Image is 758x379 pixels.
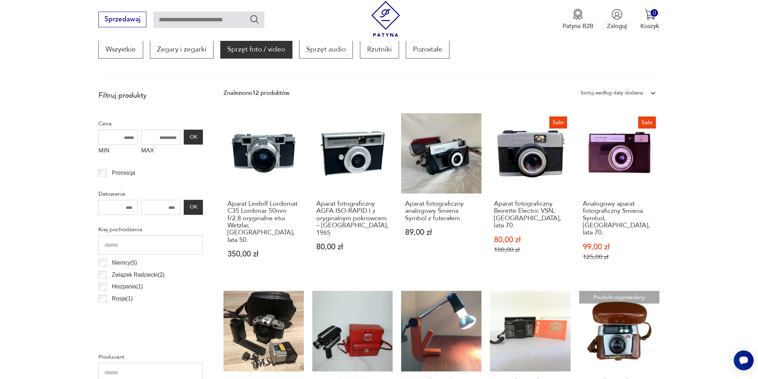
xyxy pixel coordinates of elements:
[98,119,203,128] p: Cena
[494,246,567,254] p: 100,00 zł
[141,145,180,158] label: MAX
[98,189,203,199] p: Datowanie
[607,9,627,30] button: Zaloguj
[490,113,570,278] a: SaleAparat fotograficzny Beirette Electric VSN, Niemcy, lata 70.Aparat fotograficzny Beirette Ele...
[184,200,203,215] button: OK
[112,294,133,303] p: Rosja ( 1 )
[224,88,289,98] div: Znaleziono 12 produktów
[401,113,482,278] a: Aparat fotograficzny analogowy Smiena Symbol z futerałemAparat fotograficzny analogowy Smiena Sym...
[184,130,203,145] button: OK
[734,351,754,370] iframe: Smartsupp widget button
[224,113,304,278] a: Aparat Leidolf Lordomat C35 Lordonar 50mm f/2.8 oryginalne etui Wetzlar, Niemcy, lata 50.Aparat L...
[563,9,593,30] button: Patyna B2B
[572,9,584,20] img: Ikona medalu
[645,9,656,20] img: Ikona koszyka
[579,113,660,278] a: SaleAnalogowy aparat fotograficzny Smiena Symbol, ZSRR, lata 70.Analogowy aparat fotograficzny Sm...
[98,145,138,158] label: MIN
[563,9,593,30] a: Ikona medaluPatyna B2B
[299,40,353,59] a: Sprzęt audio
[651,9,658,17] div: 0
[150,40,214,59] a: Zegary i zegarki
[563,22,593,30] p: Patyna B2B
[98,352,203,362] p: Producent
[316,200,389,237] h3: Aparat fotograficzny AGFA ISO-RAPID I z oryginalnym pokrowcem – [GEOGRAPHIC_DATA], 1965
[368,1,404,37] img: Patyna - sklep z meblami i dekoracjami vintage
[583,243,656,251] p: 99,00 zł
[405,200,478,222] h3: Aparat fotograficzny analogowy Smiena Symbol z futerałem
[112,168,135,178] p: Promocja
[583,200,656,237] h3: Analogowy aparat fotograficzny Smiena Symbol, [GEOGRAPHIC_DATA], lata 70.
[220,40,292,59] a: Sprzęt foto / video
[249,14,260,25] button: Szukaj
[494,200,567,229] h3: Aparat fotograficzny Beirette Electric VSN, [GEOGRAPHIC_DATA], lata 70.
[583,253,656,261] p: 125,00 zł
[98,12,146,27] button: Sprzedawaj
[112,282,143,291] p: Hiszpania ( 1 )
[98,40,143,59] a: Wszystkie
[406,40,450,59] a: Pozostałe
[112,270,165,280] p: Związek Radziecki ( 2 )
[641,22,660,30] p: Koszyk
[494,236,567,244] p: 80,00 zł
[98,225,203,234] p: Kraj pochodzenia
[227,200,300,244] h3: Aparat Leidolf Lordomat C35 Lordonar 50mm f/2.8 oryginalne etui Wetzlar, [GEOGRAPHIC_DATA], lata 50.
[607,22,627,30] p: Zaloguj
[227,250,300,258] p: 350,00 zł
[112,258,137,267] p: Niemcy ( 5 )
[360,40,399,59] a: Rzutniki
[316,243,389,251] p: 80,00 zł
[312,113,393,278] a: Aparat fotograficzny AGFA ISO-RAPID I z oryginalnym pokrowcem – Niemcy, 1965Aparat fotograficzny ...
[581,88,643,98] div: Sortuj według daty dodania
[612,9,623,20] img: Ikonka użytkownika
[405,229,478,236] p: 89,00 zł
[641,9,660,30] button: 0Koszyk
[98,17,146,23] a: Sprzedawaj
[98,91,203,100] p: Filtruj produkty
